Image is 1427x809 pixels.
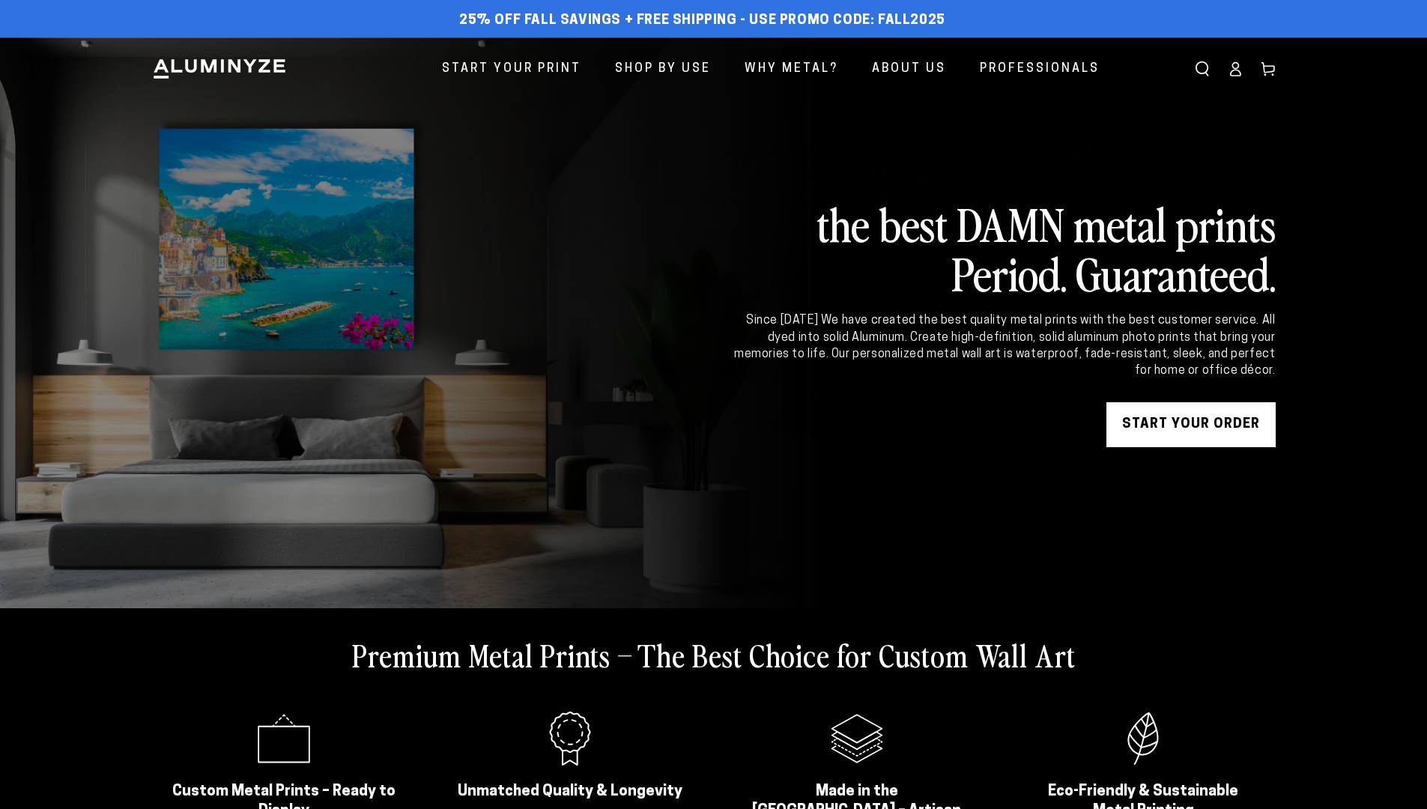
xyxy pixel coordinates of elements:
h2: Premium Metal Prints – The Best Choice for Custom Wall Art [352,635,1076,674]
summary: Search our site [1186,52,1219,85]
span: Shop By Use [615,58,711,80]
a: START YOUR Order [1106,402,1276,447]
h2: the best DAMN metal prints Period. Guaranteed. [732,199,1276,297]
h2: Unmatched Quality & Longevity [457,782,684,802]
span: Start Your Print [442,58,581,80]
span: Professionals [980,58,1100,80]
div: Since [DATE] We have created the best quality metal prints with the best customer service. All dy... [732,312,1276,380]
span: 25% off FALL Savings + Free Shipping - Use Promo Code: FALL2025 [459,13,945,29]
span: Why Metal? [745,58,838,80]
a: About Us [861,49,957,89]
a: Shop By Use [604,49,722,89]
a: Professionals [969,49,1111,89]
img: Aluminyze [152,58,287,80]
a: Why Metal? [733,49,849,89]
a: Start Your Print [431,49,593,89]
span: About Us [872,58,946,80]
